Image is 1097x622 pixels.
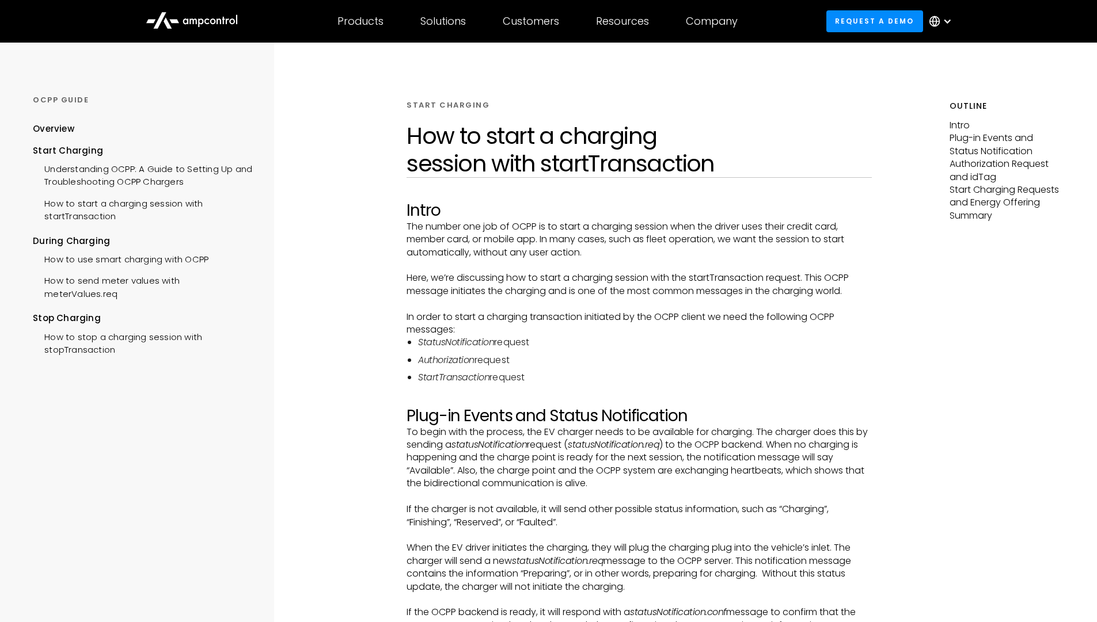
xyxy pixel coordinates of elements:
a: How to use smart charging with OCPP [33,247,208,269]
div: Solutions [420,15,466,28]
li: request [418,371,872,384]
p: Summary [950,209,1064,222]
p: Intro [950,119,1064,132]
em: statusNotification [451,438,527,451]
div: Stop Charging [33,312,252,325]
li: request [418,354,872,367]
div: Products [337,15,384,28]
a: How to stop a charging session with stopTransaction [33,325,252,360]
p: ‍ [407,593,872,606]
div: Customers [503,15,559,28]
p: ‍ [407,259,872,272]
div: Company [686,15,738,28]
em: statusNotification.conf [630,605,726,619]
em: StartTransaction [418,371,489,384]
em: StatusNotification [418,335,494,349]
h1: How to start a charging session with startTransaction [407,122,872,177]
a: Understanding OCPP: A Guide to Setting Up and Troubleshooting OCPP Chargers [33,157,252,192]
div: START CHARGING [407,100,489,110]
p: ‍ [407,297,872,310]
em: statusNotification.req [568,438,659,451]
div: Resources [596,15,649,28]
a: Overview [33,123,74,144]
p: When the EV driver initiates the charging, they will plug the charging plug into the vehicle’s in... [407,541,872,593]
a: How to send meter values with meterValues.req [33,269,252,303]
h2: Plug-in Events and Status Notification [407,406,872,426]
h2: Intro [407,201,872,220]
div: Overview [33,123,74,135]
p: ‍ [407,394,872,406]
p: If the charger is not available, it will send other possible status information, such as “Chargin... [407,503,872,529]
p: Start Charging Requests and Energy Offering [950,184,1064,209]
a: Request a demo [826,10,923,32]
p: ‍ [407,490,872,503]
p: ‍ [407,529,872,541]
p: Authorization Request and idTag [950,158,1064,184]
h5: Outline [950,100,1064,112]
em: statusNotification.req [512,554,603,567]
em: Authorization [418,353,475,367]
div: Start Charging [33,144,252,157]
div: During Charging [33,235,252,247]
p: To begin with the process, the EV charger needs to be available for charging. The charger does th... [407,426,872,490]
p: In order to start a charging transaction initiated by the OCPP client we need the following OCPP ... [407,311,872,337]
div: OCPP GUIDE [33,95,252,105]
li: request [418,336,872,349]
p: The number one job of OCPP is to start a charging session when the driver uses their credit card,... [407,220,872,259]
p: Here, we’re discussing how to start a charging session with the startTransaction request. This OC... [407,272,872,297]
p: Plug-in Events and Status Notification [950,132,1064,158]
a: How to start a charging session with startTransaction [33,192,252,226]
